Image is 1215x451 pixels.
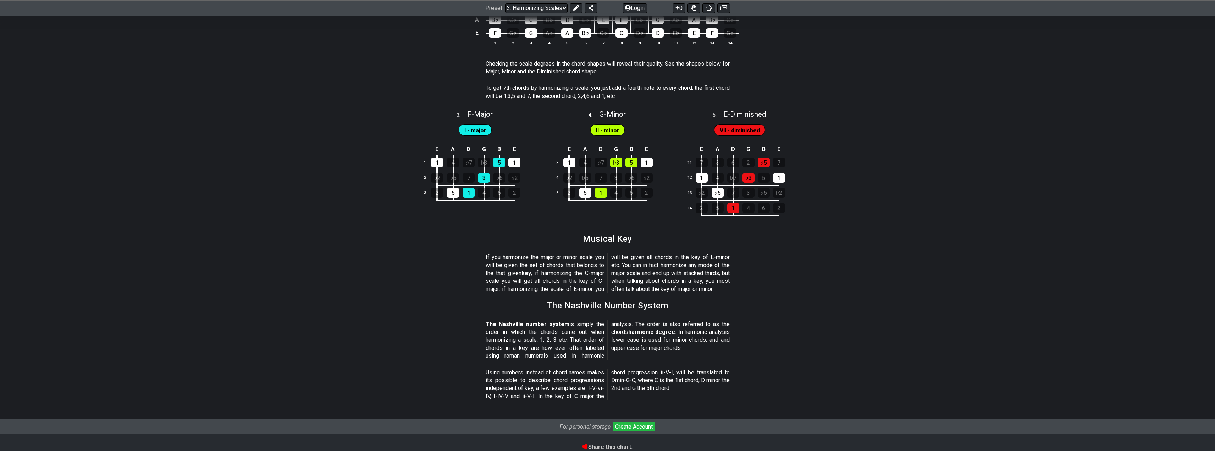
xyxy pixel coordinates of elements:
td: E [473,26,481,40]
div: A [688,15,700,24]
td: D [593,144,609,155]
div: 3 [742,188,755,198]
th: 1 [486,39,504,46]
div: ♭2 [641,173,653,183]
div: ♭2 [563,173,575,183]
div: 1 [463,188,475,198]
th: 3 [522,39,540,46]
div: C♭ [507,15,519,24]
td: E [694,144,710,155]
div: ♭3 [610,158,622,167]
div: F [489,28,501,38]
div: 2 [742,158,755,167]
td: 4 [552,170,569,186]
button: Toggle Dexterity for all fretkits [687,3,700,13]
div: D [561,15,573,24]
div: C♭ [597,28,609,38]
button: Edit Preset [570,3,582,13]
div: ♭6 [758,188,770,198]
div: 7 [696,158,708,167]
div: 4 [447,158,459,167]
div: C♭ [724,15,736,24]
span: Preset [485,5,502,11]
td: G [476,144,492,155]
div: E [597,15,609,24]
div: G [525,28,537,38]
div: G [652,15,664,24]
div: D♭ [543,15,555,24]
td: 14 [684,200,701,216]
span: F - Major [467,110,493,119]
div: ♭6 [493,173,505,183]
td: A [577,144,593,155]
div: 1 [595,188,607,198]
div: ♭5 [447,173,459,183]
td: 3 [552,155,569,170]
div: 7 [727,188,739,198]
p: To get 7th chords by harmonizing a scale, you just add a fourth note to every chord, the first ch... [486,84,730,100]
div: C [525,15,537,24]
div: 1 [773,173,785,183]
div: B♭ [489,15,501,24]
div: ♭2 [696,188,708,198]
div: B♭ [579,28,591,38]
div: D [652,28,664,38]
b: Share this chart: [582,444,633,450]
th: 2 [504,39,522,46]
div: 4 [579,158,591,167]
div: D♭ [634,28,646,38]
div: ♭2 [773,188,785,198]
td: E [561,144,578,155]
span: 5 . [713,111,723,119]
th: 6 [576,39,595,46]
i: For personal storage [560,423,611,430]
td: D [461,144,476,155]
div: ♭2 [508,173,520,183]
td: B [492,144,507,155]
button: Login [623,3,647,13]
button: Create Account [613,422,655,431]
h2: Musical Key [583,235,632,243]
th: 9 [631,39,649,46]
div: ♭3 [742,173,755,183]
div: C [615,28,628,38]
td: D [725,144,741,155]
div: 6 [727,158,739,167]
div: ♭7 [595,158,607,167]
span: E - Diminished [723,110,766,119]
div: 2 [641,188,653,198]
div: E♭ [579,15,591,24]
div: 5 [493,158,505,167]
th: 10 [649,39,667,46]
div: ♭7 [727,173,739,183]
div: F [706,28,718,38]
th: 7 [595,39,613,46]
div: 5 [625,158,637,167]
div: G♭ [634,15,646,24]
div: 7 [773,158,785,167]
div: ♭5 [758,158,770,167]
div: ♭5 [579,173,591,183]
div: 6 [758,203,770,213]
div: ♭3 [478,158,490,167]
div: 1 [431,158,443,167]
div: 6 [625,188,637,198]
td: 3 [420,186,437,201]
div: 2 [773,203,785,213]
td: 2 [420,170,437,186]
td: B [756,144,771,155]
td: 5 [552,186,569,201]
span: 3 . [457,111,467,119]
div: 6 [493,188,505,198]
div: ♭7 [463,158,475,167]
p: is simply the order in which the chords came out when harmonizing a scale, 1, 2, 3 etc. That orde... [486,320,730,360]
td: G [741,144,756,155]
div: A♭ [670,15,682,24]
td: B [624,144,639,155]
div: 5 [758,173,770,183]
div: 5 [447,188,459,198]
div: 7 [595,173,607,183]
td: G [608,144,624,155]
th: 13 [703,39,721,46]
p: If you harmonize the major or minor scale you will be given the set of chords that belongs to the... [486,253,730,293]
